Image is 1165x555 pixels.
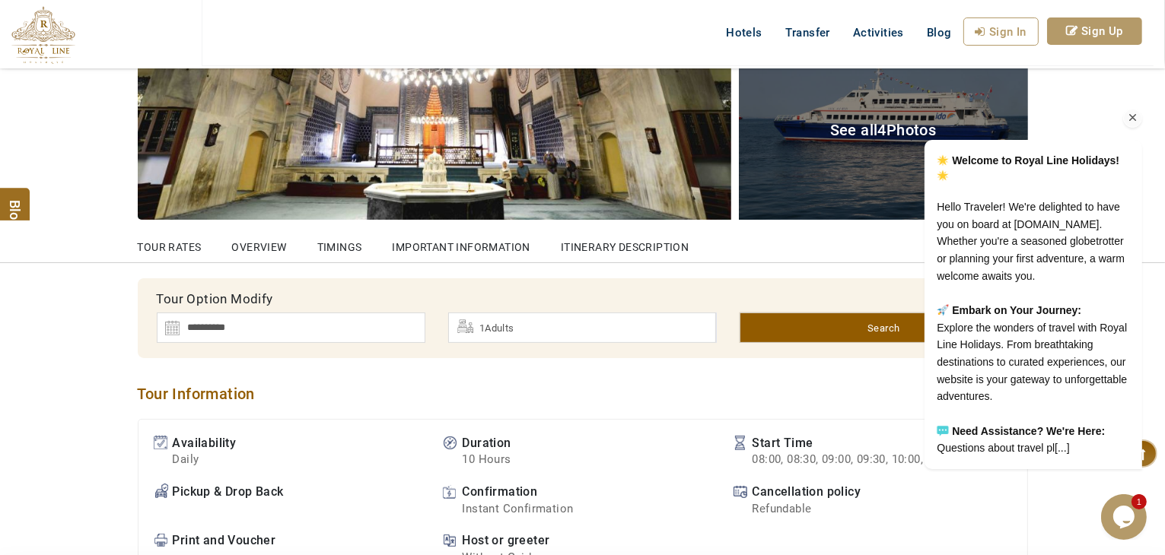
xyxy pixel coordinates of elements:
[774,17,842,48] a: Transfer
[561,220,689,262] a: Itinerary Description
[739,40,1028,220] a: See all4Photos
[138,385,1028,404] h2: Tour Information
[462,452,511,468] b: 10 Hours
[462,484,573,517] span: Confirmation
[317,220,362,262] a: Timings
[462,501,573,517] b: Instant Confirmation
[232,220,287,262] a: OVERVIEW
[752,484,861,517] span: Cancellation policy
[393,220,530,262] a: Important Information
[11,6,75,64] img: The Royal Line Holidays
[145,286,1020,312] div: Tour Option Modify
[479,322,514,334] span: 1Adults
[173,532,276,550] span: Print and Voucher
[715,17,773,48] a: Hotels
[752,435,955,468] span: Start Time
[740,312,1008,343] a: Search
[752,452,955,468] b: 08:00, 08:30, 09:00, 09:30, 10:00, 10:30
[462,435,511,468] span: Duration
[173,452,237,468] b: Daily
[173,484,284,501] span: Pickup & Drop Back
[830,121,937,139] span: See all Photos
[1101,494,1150,540] iframe: chat widget
[5,199,25,212] span: Blog
[752,501,861,517] b: Refundable
[173,435,237,468] span: Availability
[842,17,915,48] a: Activities
[138,220,202,262] a: Tour Rates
